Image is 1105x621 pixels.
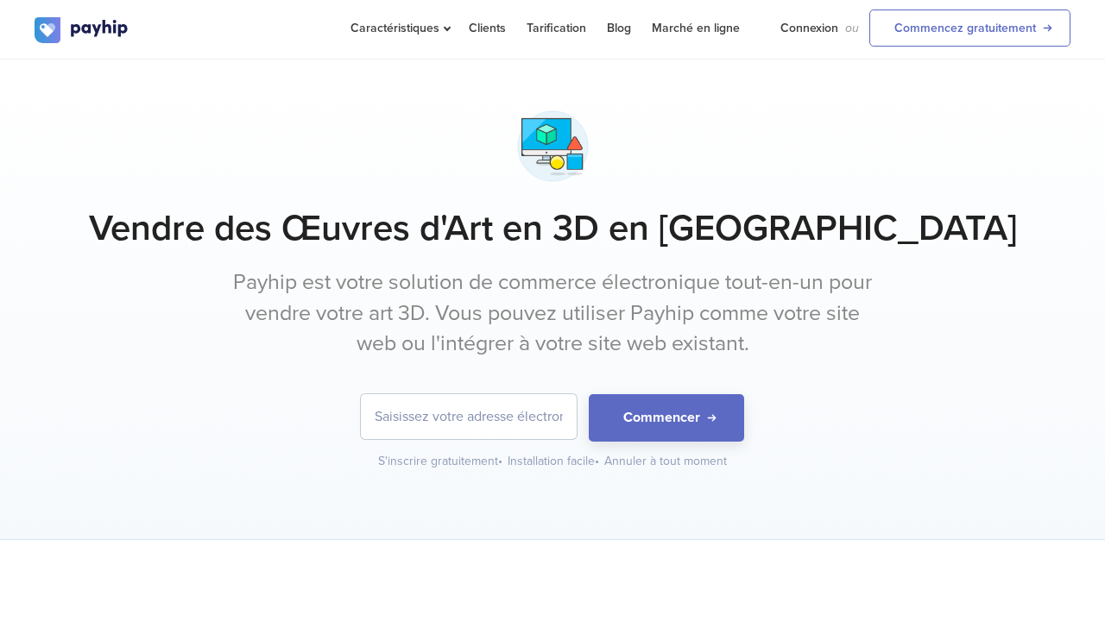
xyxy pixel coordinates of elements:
input: Saisissez votre adresse électronique [361,394,577,439]
button: Commencer [589,394,744,442]
span: • [595,454,599,468]
div: Installation facile [508,453,601,470]
span: • [498,454,502,468]
img: logo.svg [35,17,129,43]
span: Caractéristiques [350,21,448,35]
div: S'inscrire gratuitement [378,453,504,470]
h1: Vendre des Œuvres d'Art en 3D en [GEOGRAPHIC_DATA] [35,207,1070,250]
img: 3-d-modelling-kd8zrslvaqhb9dwtmvsj2m.png [509,103,597,190]
p: Payhip est votre solution de commerce électronique tout-en-un pour vendre votre art 3D. Vous pouv... [229,267,876,360]
div: Annuler à tout moment [604,453,727,470]
a: Commencez gratuitement [869,9,1070,47]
